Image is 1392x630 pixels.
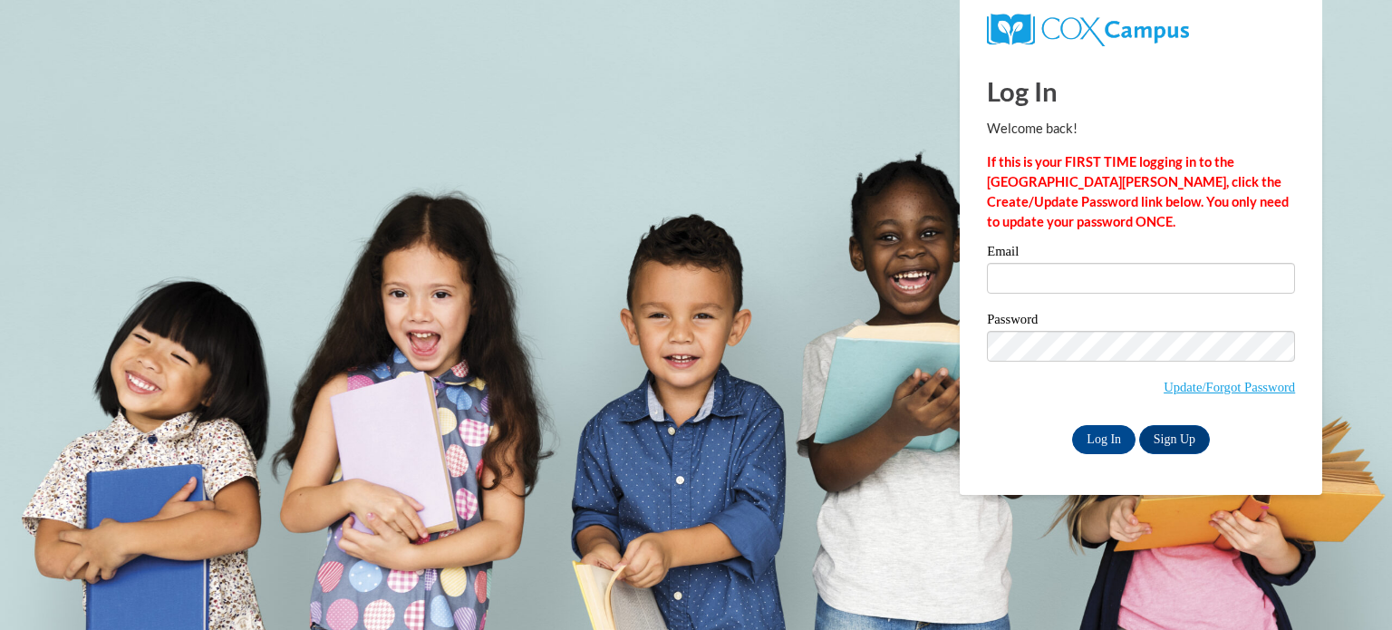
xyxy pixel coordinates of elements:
[987,73,1295,110] h1: Log In
[987,14,1189,46] img: COX Campus
[987,119,1295,139] p: Welcome back!
[987,245,1295,263] label: Email
[1072,425,1136,454] input: Log In
[987,313,1295,331] label: Password
[987,21,1189,36] a: COX Campus
[987,154,1289,229] strong: If this is your FIRST TIME logging in to the [GEOGRAPHIC_DATA][PERSON_NAME], click the Create/Upd...
[1139,425,1210,454] a: Sign Up
[1164,380,1295,394] a: Update/Forgot Password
